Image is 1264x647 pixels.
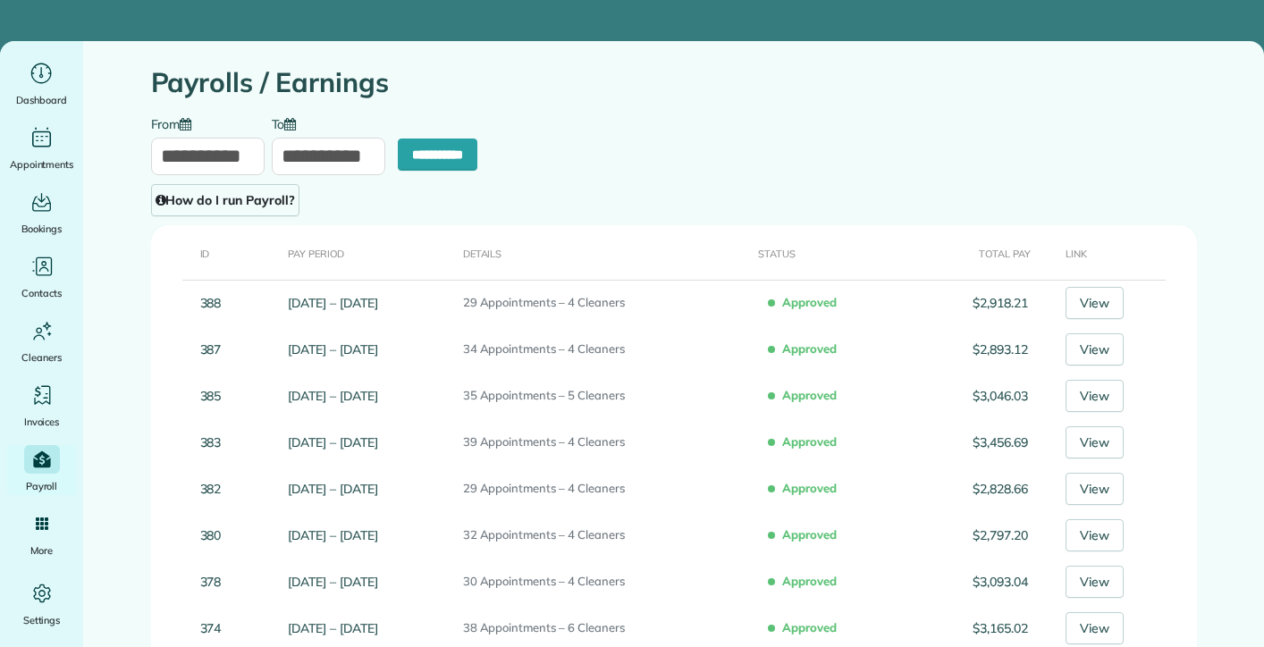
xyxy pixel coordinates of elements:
[456,559,751,605] td: 30 Appointments – 4 Cleaners
[1066,612,1124,644] a: View
[281,225,455,280] th: Pay Period
[1066,380,1124,412] a: View
[288,295,377,311] a: [DATE] – [DATE]
[151,280,282,326] td: 388
[771,566,844,596] span: Approved
[21,284,62,302] span: Contacts
[918,280,1034,326] td: $2,918.21
[456,280,751,326] td: 29 Appointments – 4 Cleaners
[751,225,918,280] th: Status
[288,574,377,590] a: [DATE] – [DATE]
[771,287,844,317] span: Approved
[7,188,76,238] a: Bookings
[918,326,1034,373] td: $2,893.12
[918,559,1034,605] td: $3,093.04
[151,184,299,216] a: How do I run Payroll?
[456,466,751,512] td: 29 Appointments – 4 Cleaners
[151,419,282,466] td: 383
[771,380,844,410] span: Approved
[1066,519,1124,551] a: View
[456,512,751,559] td: 32 Appointments – 4 Cleaners
[456,419,751,466] td: 39 Appointments – 4 Cleaners
[151,559,282,605] td: 378
[288,341,377,357] a: [DATE] – [DATE]
[1066,287,1124,319] a: View
[151,466,282,512] td: 382
[918,225,1034,280] th: Total Pay
[151,115,201,130] label: From
[7,381,76,431] a: Invoices
[7,123,76,173] a: Appointments
[30,542,53,559] span: More
[26,477,58,495] span: Payroll
[24,413,60,431] span: Invoices
[288,481,377,497] a: [DATE] – [DATE]
[918,373,1034,419] td: $3,046.03
[456,326,751,373] td: 34 Appointments – 4 Cleaners
[456,373,751,419] td: 35 Appointments – 5 Cleaners
[1066,566,1124,598] a: View
[456,225,751,280] th: Details
[771,612,844,643] span: Approved
[288,388,377,404] a: [DATE] – [DATE]
[16,91,67,109] span: Dashboard
[7,579,76,629] a: Settings
[151,373,282,419] td: 385
[1066,473,1124,505] a: View
[1066,333,1124,366] a: View
[771,426,844,457] span: Approved
[10,155,74,173] span: Appointments
[288,620,377,636] a: [DATE] – [DATE]
[23,611,61,629] span: Settings
[918,419,1034,466] td: $3,456.69
[151,326,282,373] td: 387
[771,519,844,550] span: Approved
[151,512,282,559] td: 380
[272,115,306,130] label: To
[1066,426,1124,458] a: View
[151,68,1197,97] h1: Payrolls / Earnings
[918,512,1034,559] td: $2,797.20
[918,466,1034,512] td: $2,828.66
[21,349,62,366] span: Cleaners
[288,527,377,543] a: [DATE] – [DATE]
[7,445,76,495] a: Payroll
[7,316,76,366] a: Cleaners
[771,333,844,364] span: Approved
[288,434,377,450] a: [DATE] – [DATE]
[21,220,63,238] span: Bookings
[771,473,844,503] span: Approved
[1034,225,1196,280] th: Link
[151,225,282,280] th: ID
[7,252,76,302] a: Contacts
[7,59,76,109] a: Dashboard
